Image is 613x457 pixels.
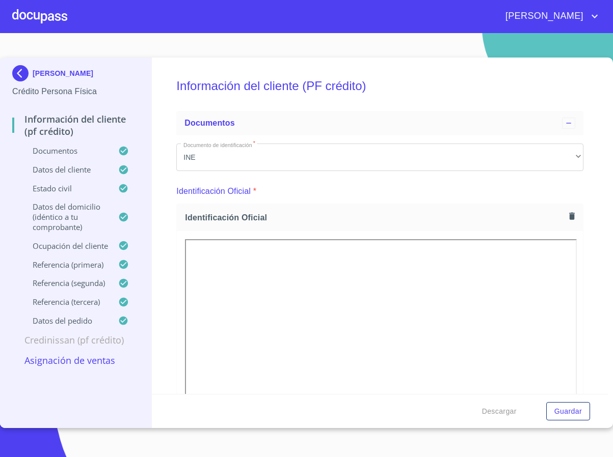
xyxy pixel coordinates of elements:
[546,402,590,421] button: Guardar
[498,8,589,24] span: [PERSON_NAME]
[176,65,583,107] h5: Información del cliente (PF crédito)
[498,8,601,24] button: account of current user
[184,119,234,127] span: Documentos
[185,212,565,223] span: Identificación Oficial
[12,316,118,326] p: Datos del pedido
[12,354,139,366] p: Asignación de Ventas
[176,144,583,171] div: INE
[482,405,517,418] span: Descargar
[12,65,139,85] div: [PERSON_NAME]
[554,405,582,418] span: Guardar
[12,202,118,232] p: Datos del domicilio (idéntico a tu comprobante)
[12,164,118,175] p: Datos del cliente
[12,260,118,270] p: Referencia (primera)
[12,85,139,98] p: Crédito Persona Física
[12,334,139,346] p: Credinissan (PF crédito)
[176,185,251,197] p: Identificación Oficial
[12,113,139,137] p: Información del cliente (PF crédito)
[12,241,118,251] p: Ocupación del Cliente
[12,183,118,193] p: Estado Civil
[12,278,118,288] p: Referencia (segunda)
[176,111,583,135] div: Documentos
[12,146,118,156] p: Documentos
[33,69,93,77] p: [PERSON_NAME]
[12,65,33,81] img: Docupass spot blue
[478,402,521,421] button: Descargar
[12,297,118,307] p: Referencia (tercera)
